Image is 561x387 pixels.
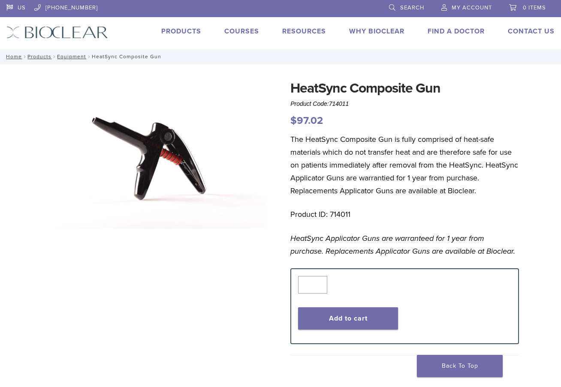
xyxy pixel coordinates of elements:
a: Contact Us [508,27,555,36]
a: Equipment [57,54,86,60]
img: HeatSync Composite Gun-1 [52,78,267,229]
span: 714011 [329,100,349,107]
span: Search [400,4,424,11]
a: Products [161,27,201,36]
img: Bioclear [6,26,108,39]
button: Add to cart [298,307,398,330]
span: My Account [452,4,492,11]
em: HeatSync Applicator Guns are warranteed for 1 year from purchase. Replacements Applicator Guns ar... [290,234,515,256]
a: Resources [282,27,326,36]
span: $ [290,114,297,127]
a: Products [27,54,51,60]
a: Courses [224,27,259,36]
span: / [22,54,27,59]
a: Find A Doctor [428,27,485,36]
span: / [51,54,57,59]
a: Back To Top [417,355,503,377]
span: 0 items [523,4,546,11]
span: / [86,54,92,59]
p: Product ID: 714011 [290,208,519,221]
a: Home [3,54,22,60]
span: Product Code: [290,100,349,107]
a: Why Bioclear [349,27,404,36]
p: The HeatSync Composite Gun is fully comprised of heat-safe materials which do not transfer heat a... [290,133,519,197]
h1: HeatSync Composite Gun [290,78,519,99]
bdi: 97.02 [290,114,323,127]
